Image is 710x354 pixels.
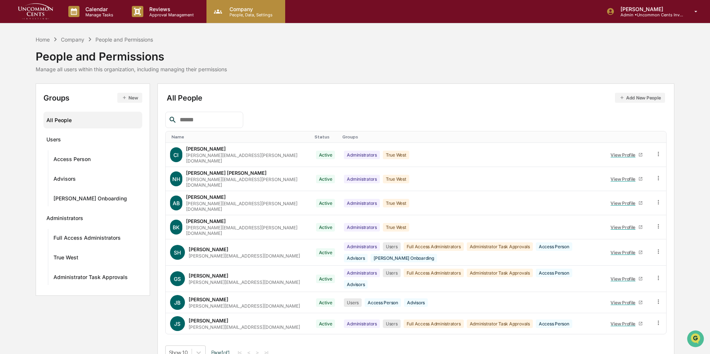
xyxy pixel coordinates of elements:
a: View Profile [608,247,646,258]
span: JB [174,299,180,306]
div: View Profile [610,224,638,230]
p: Admin • Uncommon Cents Investing [615,12,684,17]
div: All People [167,93,665,103]
button: New [117,93,142,103]
p: Company [224,6,276,12]
p: Manage Tasks [79,12,117,17]
div: [PERSON_NAME] [186,194,226,200]
div: Active [316,223,335,232]
a: 🔎Data Lookup [4,105,50,118]
a: View Profile [608,273,646,285]
a: View Profile [608,297,646,308]
div: Active [316,199,335,207]
div: Advisors [344,254,368,262]
div: Administrators [344,175,380,183]
div: [PERSON_NAME] [186,146,226,152]
div: Active [316,275,335,283]
a: View Profile [608,149,646,161]
div: Administrators [344,223,380,232]
div: Start new chat [25,57,122,64]
div: [PERSON_NAME][EMAIL_ADDRESS][PERSON_NAME][DOMAIN_NAME] [186,177,307,188]
div: Access Person [536,319,572,328]
div: Toggle SortBy [342,134,600,140]
div: 🔎 [7,108,13,114]
div: Administrators [344,319,380,328]
span: Data Lookup [15,108,47,115]
div: [PERSON_NAME][EMAIL_ADDRESS][DOMAIN_NAME] [189,324,300,330]
div: Administrator Task Approvals [53,274,128,283]
div: Users [344,298,362,307]
iframe: Open customer support [686,330,706,350]
div: Administrator Task Approvals [467,269,533,277]
div: True West [383,151,409,159]
a: View Profile [608,222,646,233]
div: Toggle SortBy [172,134,309,140]
div: Active [316,248,335,257]
div: True West [383,223,409,232]
div: Users [383,242,401,251]
div: Home [36,36,50,43]
div: View Profile [610,200,638,206]
div: Users [383,319,401,328]
div: Full Access Administrators [404,242,464,251]
div: [PERSON_NAME] Onboarding [371,254,437,262]
div: Access Person [536,242,572,251]
div: Advisors [53,176,76,184]
div: Toggle SortBy [657,134,664,140]
div: Manage all users within this organization, including managing their permissions [36,66,227,72]
div: Administrator Task Approvals [467,242,533,251]
div: Administrators [46,215,83,224]
div: Administrators [344,269,380,277]
div: Toggle SortBy [315,134,337,140]
div: View Profile [610,250,638,255]
div: Administrators [344,242,380,251]
span: Preclearance [15,94,48,101]
div: People and Permissions [36,44,227,63]
div: Toggle SortBy [606,134,648,140]
span: AB [173,200,180,206]
a: View Profile [608,173,646,185]
p: People, Data, Settings [224,12,276,17]
div: [PERSON_NAME] [189,273,228,279]
div: Full Access Administrators [53,235,121,243]
div: True West [383,175,409,183]
span: Pylon [74,126,90,131]
div: Active [316,319,335,328]
a: View Profile [608,318,646,330]
div: 🖐️ [7,94,13,100]
p: Calendar [79,6,117,12]
div: Administrators [344,151,380,159]
div: Administrator Task Approvals [467,319,533,328]
div: Access Person [536,269,572,277]
div: We're available if you need us! [25,64,94,70]
div: True West [53,254,78,263]
div: Users [46,136,61,145]
div: View Profile [610,300,638,305]
div: Active [316,298,335,307]
p: How can we help? [7,16,135,27]
p: [PERSON_NAME] [615,6,684,12]
span: SH [174,249,181,256]
button: Start new chat [126,59,135,68]
div: Active [316,151,335,159]
p: Approval Management [143,12,198,17]
div: Access Person [53,156,91,165]
div: Groups [43,93,143,103]
div: All People [46,114,140,126]
div: Company [61,36,84,43]
button: Add New People [615,93,665,103]
div: [PERSON_NAME][EMAIL_ADDRESS][DOMAIN_NAME] [189,279,300,285]
span: Attestations [61,94,92,101]
div: [PERSON_NAME] [189,296,228,302]
div: Advisors [404,298,428,307]
a: 🗄️Attestations [51,91,95,104]
div: Advisors [344,280,368,289]
div: [PERSON_NAME][EMAIL_ADDRESS][DOMAIN_NAME] [189,253,300,259]
div: Full Access Administrators [404,269,464,277]
div: 🗄️ [54,94,60,100]
span: CI [173,152,179,158]
div: True West [383,199,409,207]
div: Administrators [344,199,380,207]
